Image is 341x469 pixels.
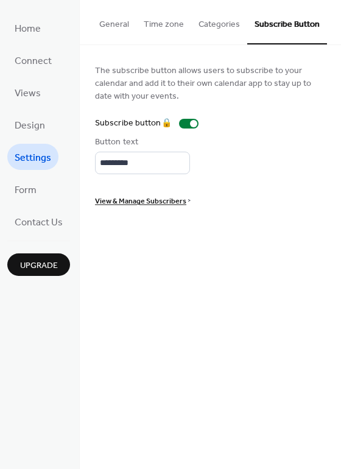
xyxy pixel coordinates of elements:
[15,84,41,103] span: Views
[7,144,58,170] a: Settings
[7,111,52,138] a: Design
[7,253,70,276] button: Upgrade
[15,149,51,167] span: Settings
[7,208,70,234] a: Contact Us
[15,181,37,200] span: Form
[95,197,191,203] a: View & Manage Subscribers >
[7,79,48,105] a: Views
[7,176,44,202] a: Form
[15,19,41,38] span: Home
[20,259,58,272] span: Upgrade
[95,65,326,103] span: The subscribe button allows users to subscribe to your calendar and add it to their own calendar ...
[95,136,188,149] div: Button text
[7,15,48,41] a: Home
[15,52,52,71] span: Connect
[15,116,45,135] span: Design
[15,213,63,232] span: Contact Us
[7,47,59,73] a: Connect
[95,195,186,208] span: View & Manage Subscribers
